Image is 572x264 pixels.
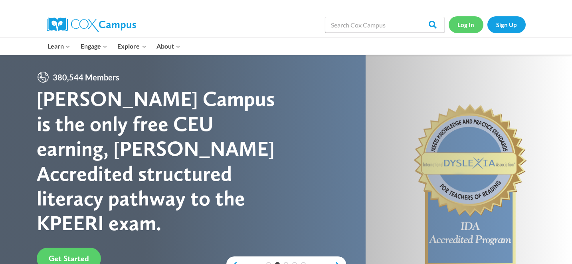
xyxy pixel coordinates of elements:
[47,18,136,32] img: Cox Campus
[449,16,483,33] a: Log In
[449,16,526,33] nav: Secondary Navigation
[49,254,89,263] span: Get Started
[49,71,123,84] span: 380,544 Members
[43,38,186,55] nav: Primary Navigation
[113,38,152,55] button: Child menu of Explore
[487,16,526,33] a: Sign Up
[37,86,286,235] div: [PERSON_NAME] Campus is the only free CEU earning, [PERSON_NAME] Accredited structured literacy p...
[151,38,186,55] button: Child menu of About
[43,38,76,55] button: Child menu of Learn
[325,17,445,33] input: Search Cox Campus
[75,38,113,55] button: Child menu of Engage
